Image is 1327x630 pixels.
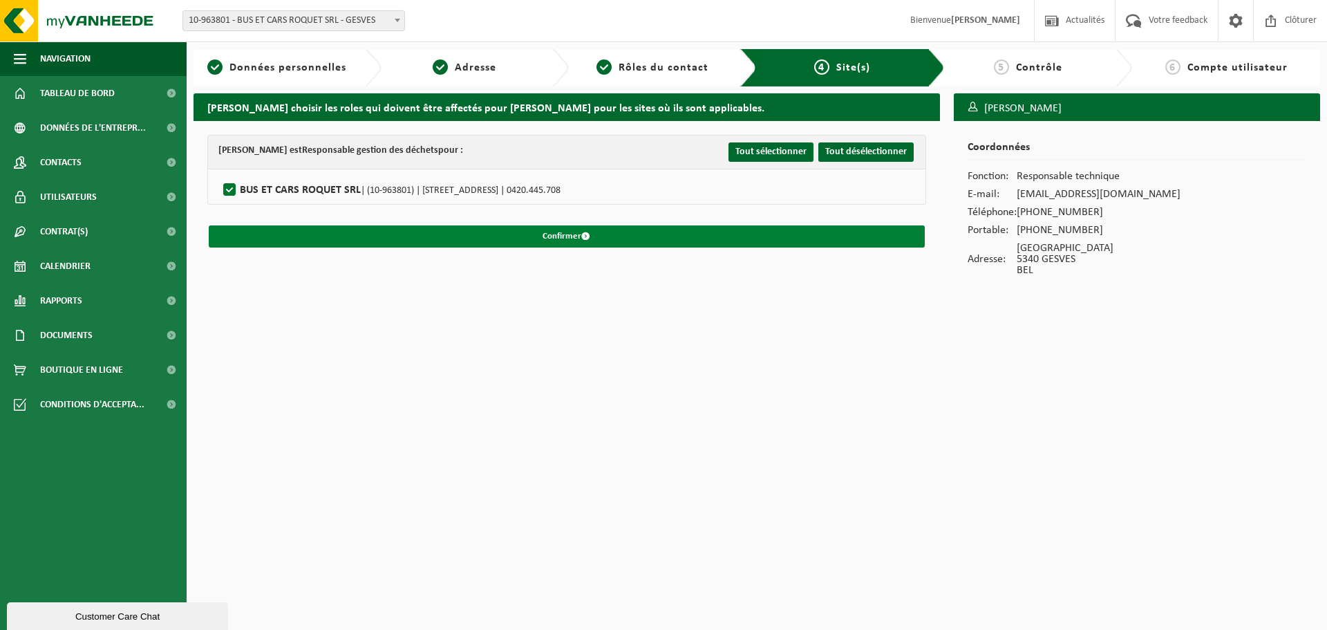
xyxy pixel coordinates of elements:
strong: Responsable gestion des déchets [302,145,438,156]
label: BUS ET CARS ROQUET SRL [220,180,561,201]
span: Contacts [40,145,82,180]
span: Rapports [40,284,82,318]
span: Adresse [455,62,496,73]
span: 6 [1165,59,1180,75]
button: Tout désélectionner [818,142,914,162]
a: 3Rôles du contact [576,59,729,76]
span: 2 [433,59,448,75]
h2: [PERSON_NAME] choisir les roles qui doivent être affectés pour [PERSON_NAME] pour les sites où il... [194,93,940,120]
td: Adresse: [968,239,1017,279]
span: Documents [40,318,93,353]
td: E-mail: [968,185,1017,203]
span: Calendrier [40,249,91,284]
span: 3 [596,59,612,75]
span: Contrat(s) [40,214,88,249]
a: 2Adresse [388,59,542,76]
a: 1Données personnelles [200,59,354,76]
td: [PHONE_NUMBER] [1017,203,1180,221]
span: Conditions d'accepta... [40,387,144,422]
iframe: chat widget [7,600,231,630]
span: Rôles du contact [619,62,708,73]
span: Site(s) [836,62,870,73]
td: Téléphone: [968,203,1017,221]
button: Tout sélectionner [728,142,813,162]
span: 10-963801 - BUS ET CARS ROQUET SRL - GESVES [183,11,404,30]
span: 1 [207,59,223,75]
span: | (10-963801) | [STREET_ADDRESS] | 0420.445.708 [361,185,561,196]
td: Fonction: [968,167,1017,185]
h3: [PERSON_NAME] [954,93,1320,124]
span: Données personnelles [229,62,346,73]
span: Données de l'entrepr... [40,111,146,145]
span: 4 [814,59,829,75]
span: Tableau de bord [40,76,115,111]
h2: Coordonnées [968,142,1306,160]
span: Navigation [40,41,91,76]
span: Boutique en ligne [40,353,123,387]
span: Contrôle [1016,62,1062,73]
span: 5 [994,59,1009,75]
strong: [PERSON_NAME] [951,15,1020,26]
div: [PERSON_NAME] est pour : [218,142,463,159]
button: Confirmer [209,225,925,248]
td: [PHONE_NUMBER] [1017,221,1180,239]
td: [EMAIL_ADDRESS][DOMAIN_NAME] [1017,185,1180,203]
td: Responsable technique [1017,167,1180,185]
span: Compte utilisateur [1187,62,1288,73]
td: Portable: [968,221,1017,239]
span: 10-963801 - BUS ET CARS ROQUET SRL - GESVES [182,10,405,31]
span: Utilisateurs [40,180,97,214]
td: [GEOGRAPHIC_DATA] 5340 GESVES BEL [1017,239,1180,279]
